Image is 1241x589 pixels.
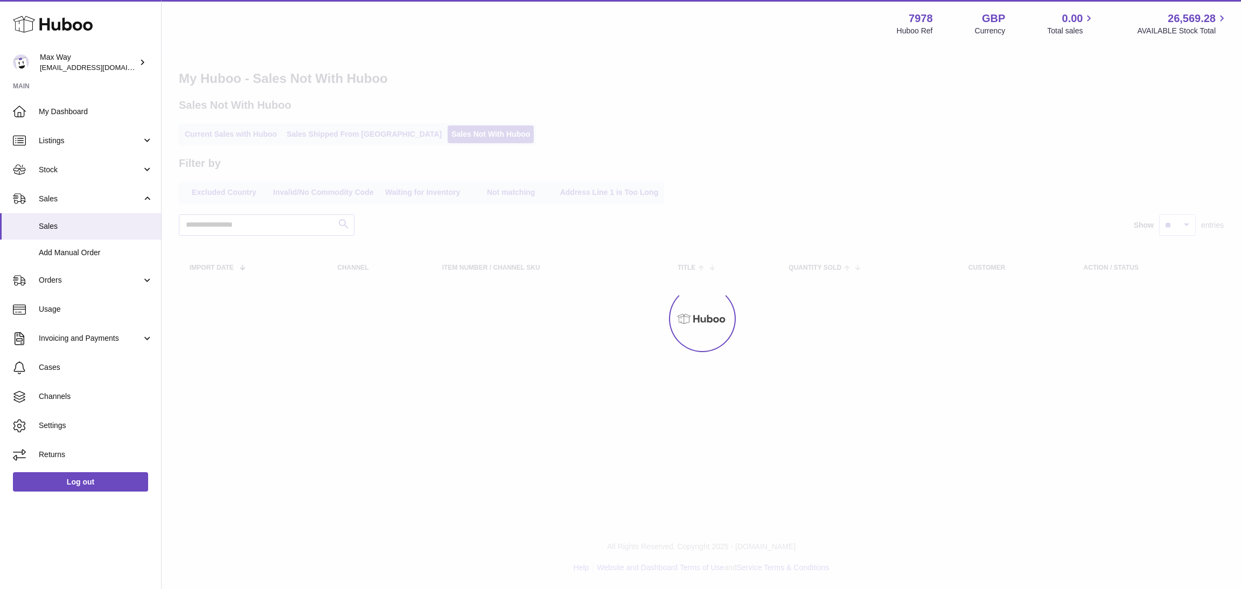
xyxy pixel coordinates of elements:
[897,26,933,36] div: Huboo Ref
[1062,11,1083,26] span: 0.00
[40,63,158,72] span: [EMAIL_ADDRESS][DOMAIN_NAME]
[39,391,153,402] span: Channels
[1047,26,1095,36] span: Total sales
[13,54,29,71] img: Max@LongevityBox.co.uk
[39,165,142,175] span: Stock
[39,194,142,204] span: Sales
[909,11,933,26] strong: 7978
[13,472,148,492] a: Log out
[39,420,153,431] span: Settings
[39,136,142,146] span: Listings
[39,333,142,343] span: Invoicing and Payments
[1047,11,1095,36] a: 0.00 Total sales
[39,107,153,117] span: My Dashboard
[975,26,1006,36] div: Currency
[39,275,142,285] span: Orders
[39,248,153,258] span: Add Manual Order
[39,221,153,232] span: Sales
[982,11,1005,26] strong: GBP
[1168,11,1216,26] span: 26,569.28
[39,362,153,373] span: Cases
[40,52,137,73] div: Max Way
[39,304,153,314] span: Usage
[1137,11,1228,36] a: 26,569.28 AVAILABLE Stock Total
[1137,26,1228,36] span: AVAILABLE Stock Total
[39,450,153,460] span: Returns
